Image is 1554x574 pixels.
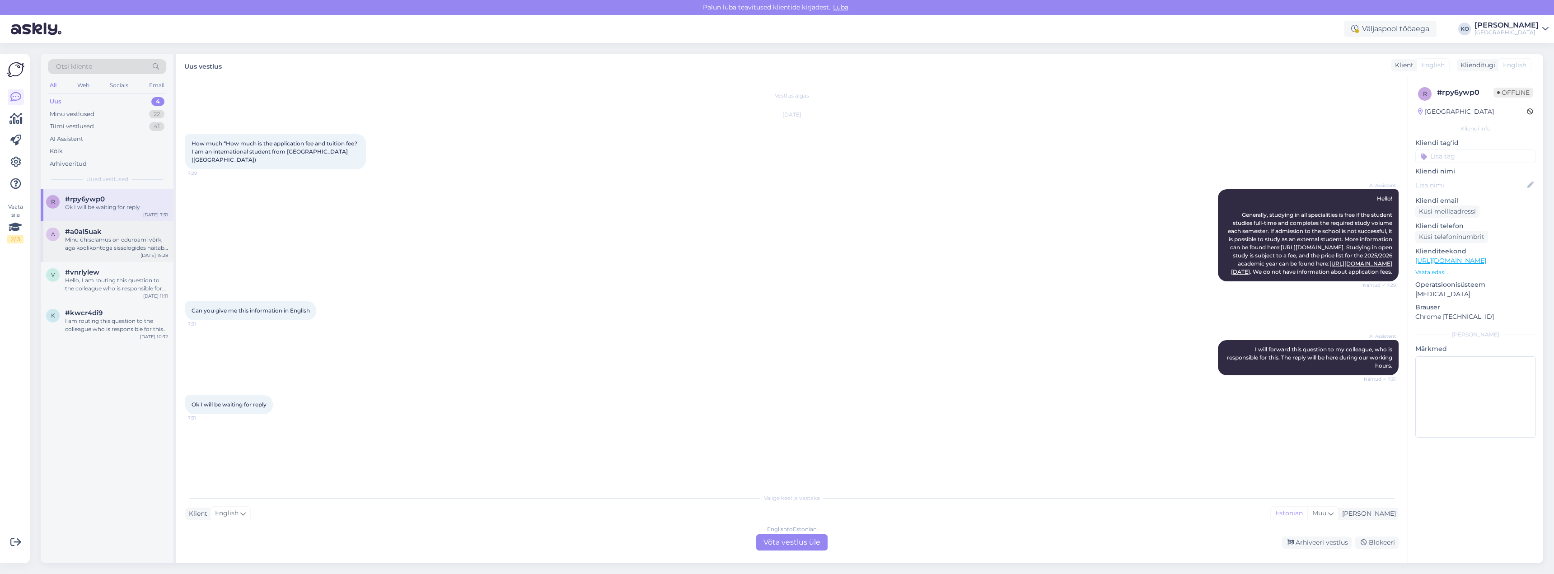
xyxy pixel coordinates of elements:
div: I am routing this question to the colleague who is responsible for this topic. The reply might ta... [65,317,168,333]
div: Vestlus algas [185,92,1399,100]
div: Kõik [50,147,63,156]
span: English [1421,61,1445,70]
div: [DATE] 11:11 [143,293,168,299]
div: KO [1458,23,1471,35]
span: Luba [830,3,851,11]
span: #vnrlylew [65,268,99,276]
div: [DATE] [185,111,1399,119]
p: [MEDICAL_DATA] [1415,289,1536,299]
span: r [51,198,55,205]
div: [DATE] 15:28 [140,252,168,259]
div: Email [147,79,166,91]
div: Küsi meiliaadressi [1415,205,1479,218]
p: Vaata edasi ... [1415,268,1536,276]
span: Offline [1493,88,1533,98]
img: Askly Logo [7,61,24,78]
div: 22 [149,110,164,119]
div: English to Estonian [767,525,817,533]
div: Web [75,79,91,91]
div: Arhiveeritud [50,159,87,168]
div: Vaata siia [7,203,23,243]
div: Hello, I am routing this question to the colleague who is responsible for this topic. The reply m... [65,276,168,293]
span: 7:29 [188,170,222,177]
span: 7:31 [188,321,222,327]
input: Lisa tag [1415,149,1536,163]
div: [DATE] 7:31 [143,211,168,218]
span: Uued vestlused [86,175,128,183]
span: Otsi kliente [56,62,92,71]
div: Blokeeri [1355,537,1399,549]
div: [PERSON_NAME] [1415,331,1536,339]
span: Nähtud ✓ 7:29 [1362,282,1396,289]
span: 7:31 [188,415,222,421]
p: Chrome [TECHNICAL_ID] [1415,312,1536,322]
div: Estonian [1271,507,1307,520]
div: 4 [151,97,164,106]
p: Klienditeekond [1415,247,1536,256]
div: Väljaspool tööaega [1344,21,1437,37]
span: How much “How much is the application fee and tuition fee? I am an international student from [GE... [192,140,359,163]
div: AI Assistent [50,135,83,144]
div: Uus [50,97,61,106]
span: AI Assistent [1362,333,1396,340]
div: Võta vestlus üle [756,534,828,551]
span: Muu [1312,509,1326,517]
p: Brauser [1415,303,1536,312]
a: [PERSON_NAME][GEOGRAPHIC_DATA] [1474,22,1549,36]
div: Arhiveeri vestlus [1282,537,1352,549]
span: Nähtud ✓ 7:31 [1362,376,1396,383]
a: [URL][DOMAIN_NAME] [1281,244,1343,251]
p: Kliendi email [1415,196,1536,205]
span: a [51,231,55,238]
div: 2 / 3 [7,235,23,243]
div: Socials [108,79,130,91]
p: Kliendi telefon [1415,221,1536,231]
div: All [48,79,58,91]
label: Uus vestlus [184,59,222,71]
p: Operatsioonisüsteem [1415,280,1536,289]
div: Klienditugi [1457,61,1495,70]
p: Märkmed [1415,344,1536,354]
span: Can you give me this information in English [192,307,310,314]
div: [GEOGRAPHIC_DATA] [1418,107,1494,117]
div: [DATE] 10:32 [140,333,168,340]
div: Minu vestlused [50,110,94,119]
span: #rpy6ywp0 [65,195,105,203]
span: k [51,312,55,319]
div: [PERSON_NAME] [1339,509,1396,518]
p: Kliendi nimi [1415,167,1536,176]
p: Kliendi tag'id [1415,138,1536,148]
span: English [1503,61,1526,70]
div: Tiimi vestlused [50,122,94,131]
div: Klient [1391,61,1414,70]
span: Ok I will be waiting for reply [192,401,267,408]
input: Lisa nimi [1416,180,1526,190]
span: AI Assistent [1362,182,1396,189]
div: [PERSON_NAME] [1474,22,1539,29]
div: Minu ühiselamus on eduroami võrk, aga koolikontoga sisselogides näitab [PERSON_NAME] wifi [PERSON... [65,236,168,252]
div: Ok I will be waiting for reply [65,203,168,211]
span: r [1423,90,1427,97]
div: [GEOGRAPHIC_DATA] [1474,29,1539,36]
div: Küsi telefoninumbrit [1415,231,1488,243]
span: v [51,271,55,278]
div: # rpy6ywp0 [1437,87,1493,98]
div: Kliendi info [1415,125,1536,133]
div: Klient [185,509,207,518]
span: I will forward this question to my colleague, who is responsible for this. The reply will be here... [1227,346,1394,369]
a: [URL][DOMAIN_NAME] [1415,257,1486,265]
div: Valige keel ja vastake [185,494,1399,502]
span: #a0al5uak [65,228,102,236]
span: English [215,509,239,518]
span: #kwcr4di9 [65,309,103,317]
div: 41 [149,122,164,131]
